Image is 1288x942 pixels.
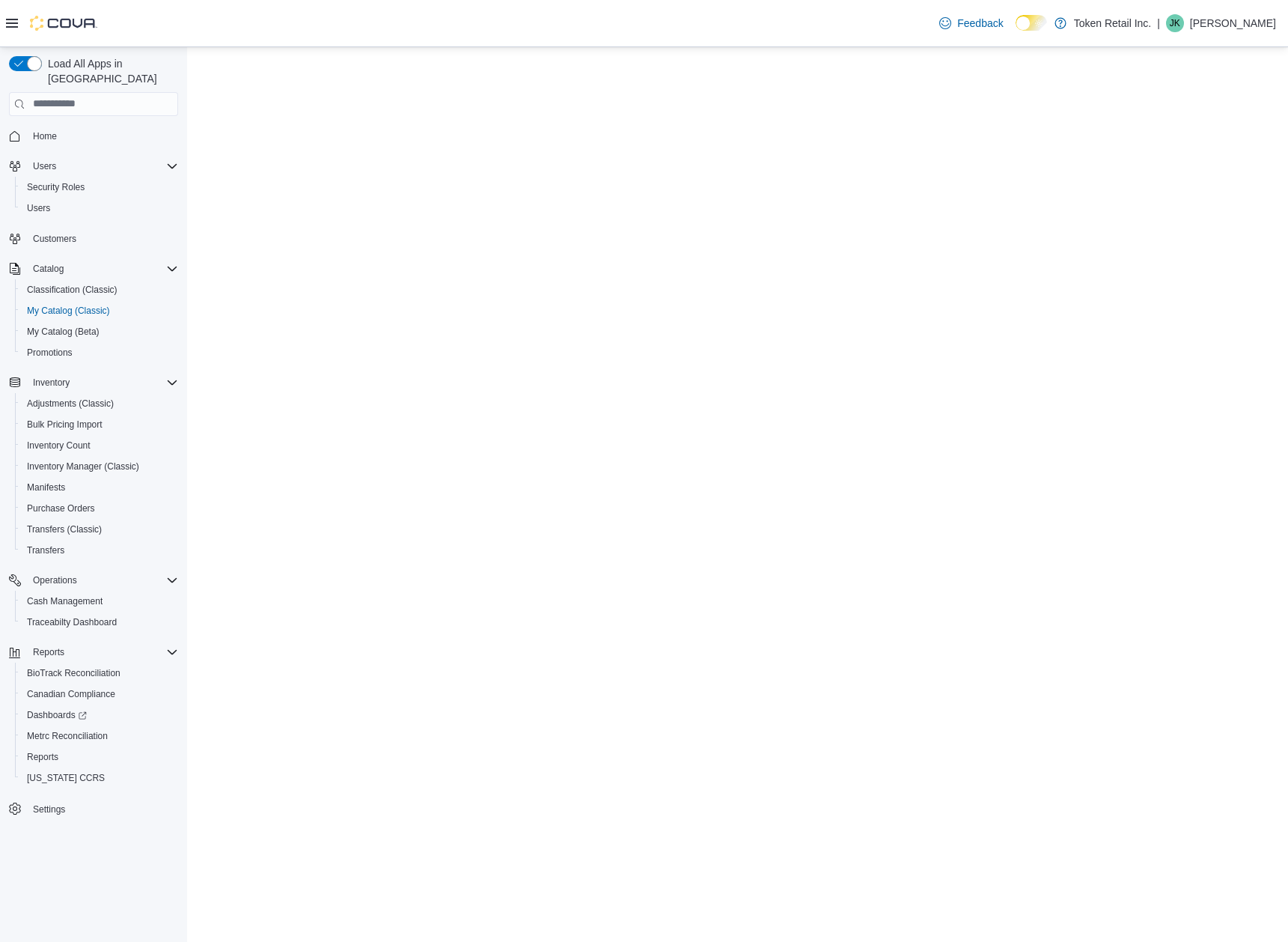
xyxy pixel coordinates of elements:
[21,748,64,766] a: Reports
[21,395,178,413] span: Adjustments (Classic)
[21,592,178,610] span: Cash Management
[21,499,101,517] a: Purchase Orders
[15,519,184,540] button: Transfers (Classic)
[21,344,79,362] a: Promotions
[27,730,108,742] span: Metrc Reconciliation
[27,800,71,818] a: Settings
[27,709,87,721] span: Dashboards
[27,127,178,145] span: Home
[3,228,184,249] button: Customers
[1170,14,1180,32] span: JK
[21,478,178,496] span: Manifests
[9,119,178,859] nav: Complex example
[27,751,58,763] span: Reports
[33,160,56,172] span: Users
[15,747,184,768] button: Reports
[27,260,70,278] button: Catalog
[15,591,184,612] button: Cash Management
[15,198,184,219] button: Users
[21,613,123,631] a: Traceabilty Dashboard
[21,395,120,413] a: Adjustments (Classic)
[21,748,178,766] span: Reports
[21,416,178,434] span: Bulk Pricing Import
[21,323,178,341] span: My Catalog (Beta)
[1166,14,1184,32] div: Jamie Kaye
[27,419,103,431] span: Bulk Pricing Import
[21,281,123,299] a: Classification (Classic)
[3,642,184,663] button: Reports
[27,157,178,175] span: Users
[21,664,178,682] span: BioTrack Reconciliation
[21,520,108,538] a: Transfers (Classic)
[21,706,178,724] span: Dashboards
[27,398,114,410] span: Adjustments (Classic)
[15,414,184,435] button: Bulk Pricing Import
[27,440,91,452] span: Inventory Count
[15,498,184,519] button: Purchase Orders
[33,377,70,389] span: Inventory
[21,520,178,538] span: Transfers (Classic)
[21,613,178,631] span: Traceabilty Dashboard
[15,300,184,321] button: My Catalog (Classic)
[21,437,97,455] a: Inventory Count
[27,181,85,193] span: Security Roles
[33,574,77,586] span: Operations
[21,437,178,455] span: Inventory Count
[21,323,106,341] a: My Catalog (Beta)
[21,458,178,475] span: Inventory Manager (Classic)
[27,260,178,278] span: Catalog
[3,125,184,147] button: Home
[33,233,76,245] span: Customers
[3,570,184,591] button: Operations
[15,477,184,498] button: Manifests
[21,541,70,559] a: Transfers
[21,281,178,299] span: Classification (Classic)
[21,416,109,434] a: Bulk Pricing Import
[1190,14,1276,32] p: [PERSON_NAME]
[15,684,184,705] button: Canadian Compliance
[3,372,184,393] button: Inventory
[15,177,184,198] button: Security Roles
[15,663,184,684] button: BioTrack Reconciliation
[21,685,178,703] span: Canadian Compliance
[42,56,178,86] span: Load All Apps in [GEOGRAPHIC_DATA]
[21,302,178,320] span: My Catalog (Classic)
[27,230,82,248] a: Customers
[15,612,184,633] button: Traceabilty Dashboard
[27,616,117,628] span: Traceabilty Dashboard
[27,347,73,359] span: Promotions
[21,199,56,217] a: Users
[27,667,120,679] span: BioTrack Reconciliation
[27,643,178,661] span: Reports
[27,799,178,818] span: Settings
[15,393,184,414] button: Adjustments (Classic)
[30,16,97,31] img: Cova
[27,461,139,472] span: Inventory Manager (Classic)
[27,326,100,338] span: My Catalog (Beta)
[21,458,145,475] a: Inventory Manager (Classic)
[933,8,1009,38] a: Feedback
[21,664,126,682] a: BioTrack Reconciliation
[21,592,109,610] a: Cash Management
[1157,14,1160,32] p: |
[3,797,184,819] button: Settings
[15,321,184,342] button: My Catalog (Beta)
[27,523,102,535] span: Transfers (Classic)
[33,646,64,658] span: Reports
[27,772,105,784] span: [US_STATE] CCRS
[21,769,111,787] a: [US_STATE] CCRS
[21,478,71,496] a: Manifests
[15,435,184,456] button: Inventory Count
[27,229,178,248] span: Customers
[21,727,114,745] a: Metrc Reconciliation
[21,178,178,196] span: Security Roles
[15,540,184,561] button: Transfers
[27,688,115,700] span: Canadian Compliance
[1016,31,1016,31] span: Dark Mode
[27,305,110,317] span: My Catalog (Classic)
[15,279,184,300] button: Classification (Classic)
[27,502,95,514] span: Purchase Orders
[27,481,65,493] span: Manifests
[33,803,65,815] span: Settings
[957,16,1003,31] span: Feedback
